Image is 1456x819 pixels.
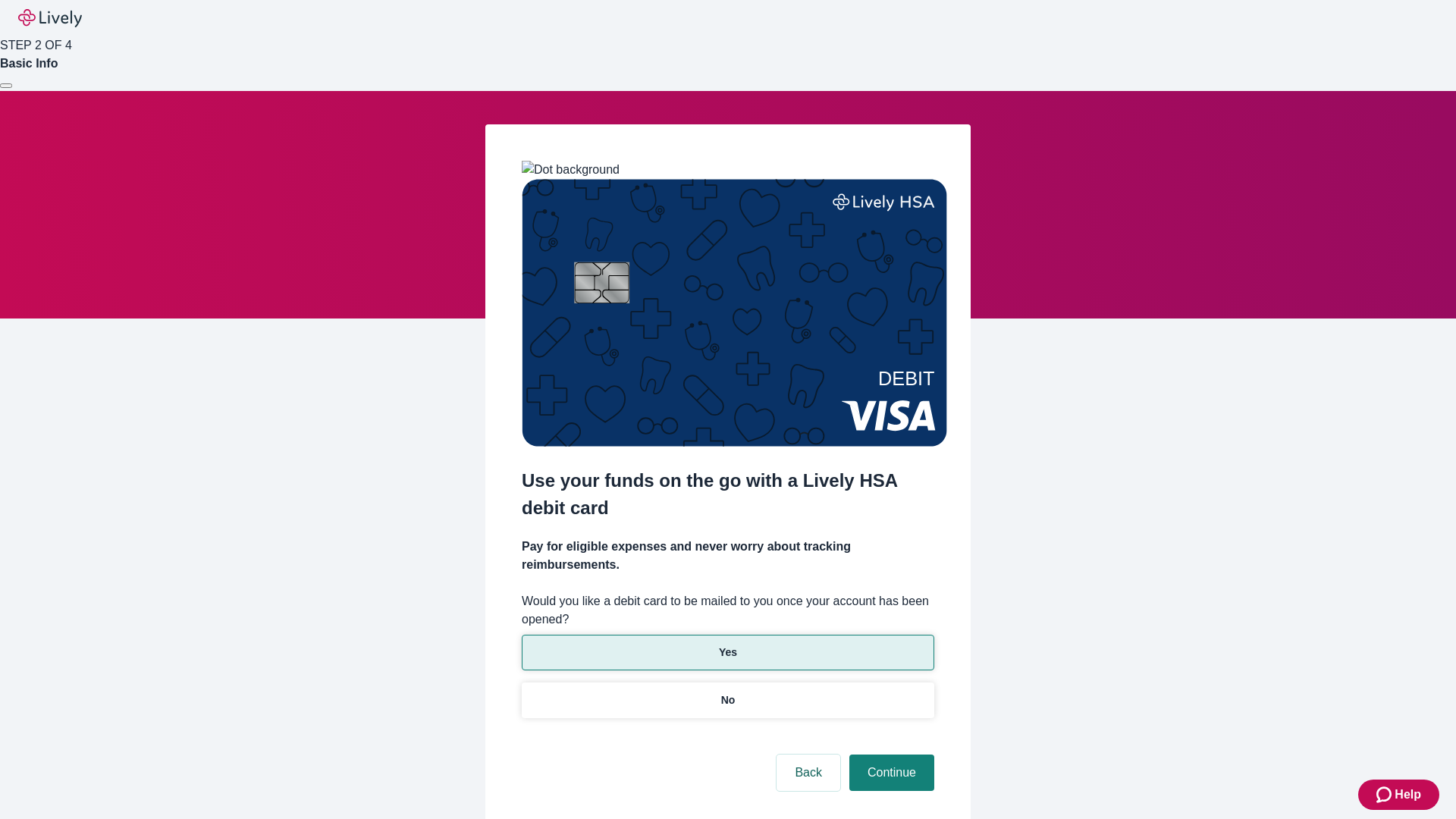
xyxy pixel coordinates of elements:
[522,682,934,718] button: No
[522,592,934,629] label: Would you like a debit card to be mailed to you once your account has been opened?
[522,179,947,447] img: Debit card
[719,645,737,661] p: Yes
[1395,786,1421,804] span: Help
[522,635,934,670] button: Yes
[1358,780,1439,810] button: Zendesk support iconHelp
[522,538,934,574] h4: Pay for eligible expenses and never worry about tracking reimbursements.
[522,467,934,522] h2: Use your funds on the go with a Lively HSA debit card
[721,692,736,708] p: No
[777,755,840,791] button: Back
[849,755,934,791] button: Continue
[18,9,82,27] img: Lively
[1376,786,1395,804] svg: Zendesk support icon
[522,161,620,179] img: Dot background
